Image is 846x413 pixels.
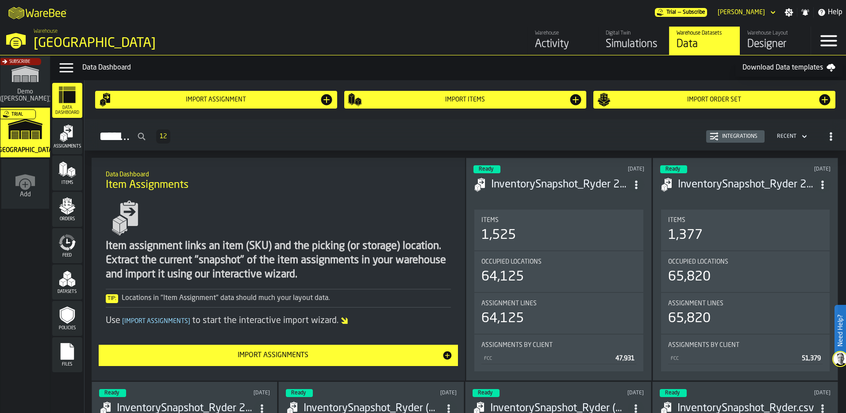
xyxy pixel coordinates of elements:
[481,258,636,265] div: Title
[286,389,313,397] div: status-3 2
[34,28,58,35] span: Warehouse
[474,251,643,292] div: stat-Occupied Locations
[593,91,835,109] button: button-Import Order Set
[606,30,662,36] div: Digital Twin
[481,258,542,265] span: Occupied Locations
[481,217,636,224] div: Title
[668,300,723,307] span: Assignment lines
[481,300,636,307] div: Title
[474,335,643,371] div: stat-Assignments by Client
[344,91,586,109] button: button-Import Items
[668,300,823,307] div: Title
[473,165,500,173] div: status-3 2
[99,345,458,366] button: button-Import Assignments
[668,217,823,224] div: Title
[52,362,82,367] span: Files
[291,390,306,396] span: Ready
[668,342,739,349] span: Assignments by Client
[811,27,846,55] label: button-toggle-Menu
[481,342,636,349] div: Title
[668,311,711,327] div: 65,820
[52,192,82,227] li: menu Orders
[835,306,845,355] label: Need Help?
[814,7,846,18] label: button-toggle-Help
[481,269,524,285] div: 64,125
[160,133,167,140] span: 12
[52,265,82,300] li: menu Datasets
[386,390,457,396] div: Updated: 6/24/2025, 9:37:35 AM Created: 6/24/2025, 9:37:19 AM
[573,390,644,396] div: Updated: 6/2/2025, 10:53:26 AM Created: 6/2/2025, 10:53:10 AM
[104,350,442,361] div: Import Assignments
[706,130,765,143] button: button-Integrations
[362,96,569,103] div: Import Items
[52,105,82,115] span: Data Dashboard
[122,318,124,324] span: [
[54,59,79,77] label: button-toggle-Data Menu
[653,158,838,381] div: ItemListCard-DashboardItemContainer
[611,96,818,103] div: Import Order Set
[82,62,735,73] div: Data Dashboard
[106,178,188,192] span: Item Assignments
[718,9,765,16] div: DropdownMenuValue-Kruti Shah
[573,166,644,172] div: Updated: 9/12/2025, 2:40:43 PM Created: 9/12/2025, 2:40:28 PM
[665,167,680,172] span: Ready
[481,217,499,224] span: Items
[52,83,82,118] li: menu Data Dashboard
[535,30,591,36] div: Warehouse
[677,37,733,51] div: Data
[52,228,82,264] li: menu Feed
[12,112,23,117] span: Trial
[759,390,831,396] div: Updated: 4/25/2025, 1:29:46 PM Created: 4/25/2025, 1:29:25 PM
[661,251,830,292] div: stat-Occupied Locations
[52,253,82,258] span: Feed
[52,337,82,373] li: menu Files
[481,352,636,364] div: StatList-item-FCC
[677,30,733,36] div: Warehouse Datasets
[466,158,651,381] div: ItemListCard-DashboardItemContainer
[153,129,174,144] div: ButtonLoadMore-Load More-Prev-First-Last
[606,37,662,51] div: Simulations
[491,178,628,192] h3: InventorySnapshot_Ryder 20250912.csv
[1,159,49,210] a: link-to-/wh/new
[527,27,598,55] a: link-to-/wh/i/b8e8645a-5c77-43f4-8135-27e3a4d97801/feed/
[714,7,777,18] div: DropdownMenuValue-Kruti Shah
[670,356,798,362] div: FCC
[106,294,118,303] span: Tip:
[474,293,643,334] div: stat-Assignment lines
[52,217,82,222] span: Orders
[781,8,797,17] label: button-toggle-Settings
[666,9,676,16] span: Trial
[0,108,50,159] a: link-to-/wh/i/b8e8645a-5c77-43f4-8135-27e3a4d97801/simulations
[481,300,537,307] span: Assignment lines
[474,210,643,250] div: stat-Items
[719,133,761,140] div: Integrations
[668,258,823,265] div: Title
[660,208,831,373] section: card-AssignmentDashboardCard
[655,8,707,17] div: Menu Subscription
[668,258,728,265] span: Occupied Locations
[483,356,611,362] div: FCC
[473,208,644,373] section: card-AssignmentDashboardCard
[678,178,815,192] h3: InventorySnapshot_Ryder 250729.csv
[188,318,190,324] span: ]
[473,389,500,397] div: status-3 2
[95,91,337,109] button: button-Import assignment
[20,191,31,198] span: Add
[52,180,82,185] span: Items
[740,27,811,55] a: link-to-/wh/i/b8e8645a-5c77-43f4-8135-27e3a4d97801/designer
[668,342,823,349] div: Title
[828,7,842,18] span: Help
[85,119,846,151] h2: button-Assignments
[661,335,830,371] div: stat-Assignments by Client
[106,315,451,327] div: Use to start the interactive import wizard.
[34,35,273,51] div: [GEOGRAPHIC_DATA]
[668,352,823,364] div: StatList-item-FCC
[481,342,553,349] span: Assignments by Client
[52,326,82,331] span: Policies
[678,9,681,16] span: —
